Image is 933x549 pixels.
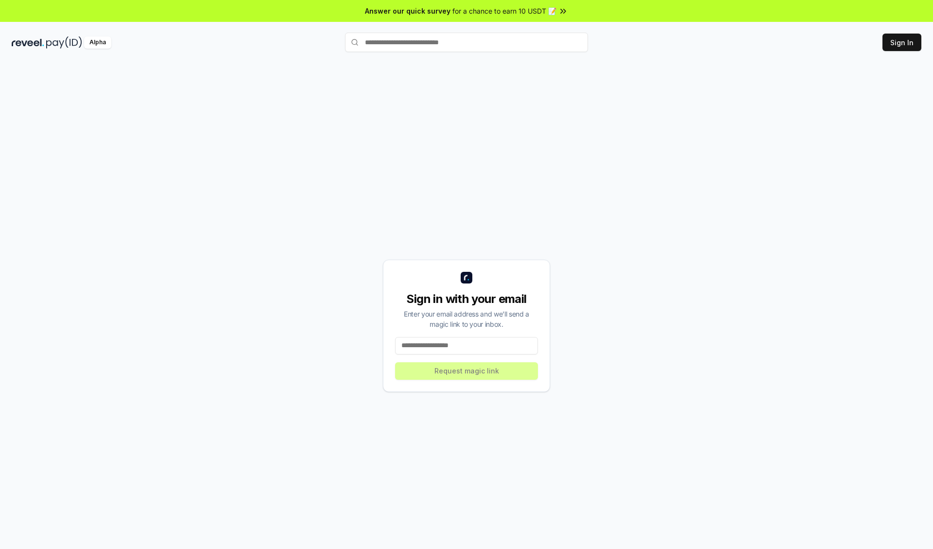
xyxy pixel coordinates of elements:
img: pay_id [46,36,82,49]
div: Sign in with your email [395,291,538,307]
span: Answer our quick survey [365,6,450,16]
img: logo_small [461,272,472,283]
div: Alpha [84,36,111,49]
div: Enter your email address and we’ll send a magic link to your inbox. [395,309,538,329]
img: reveel_dark [12,36,44,49]
button: Sign In [882,34,921,51]
span: for a chance to earn 10 USDT 📝 [452,6,556,16]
